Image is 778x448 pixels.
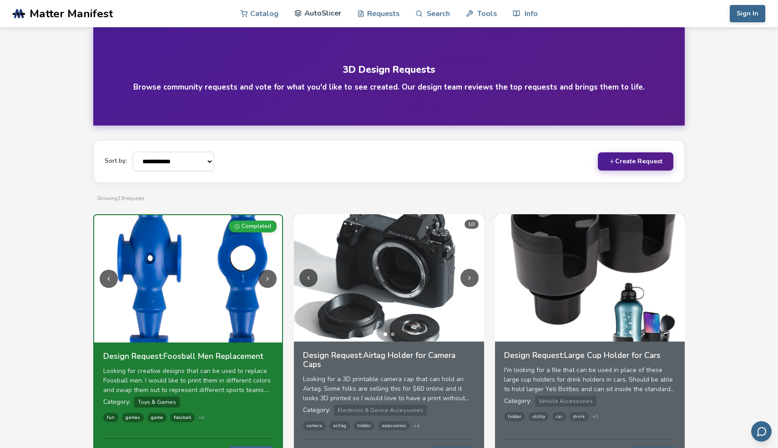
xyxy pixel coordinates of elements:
img: Airtag Holder for Camera Caps [294,214,484,342]
span: Category: [103,398,131,406]
img: Large Cup Holder for Cars [495,214,685,342]
span: games [122,413,144,422]
button: Sign In [730,5,765,22]
button: Next image [460,269,479,287]
span: Matter Manifest [30,7,113,20]
div: 1 / 2 [465,220,479,229]
span: + 4 [414,423,419,428]
span: Toys & Games [134,397,180,408]
span: foosball [170,413,195,422]
span: Category: [504,397,531,405]
h4: Browse community requests and vote for what you'd like to see created. Our design team reviews th... [133,82,645,92]
img: Foosball Men Replacement [94,215,282,342]
span: camera [303,421,326,430]
h3: Design Request: Airtag Holder for Camera Caps [303,351,475,369]
span: Vehicle Accessories [535,396,596,407]
button: Send feedback via email [751,421,772,442]
button: Go to image 2 [190,333,194,337]
div: Looking for a 3D printable camera cap that can hold an Airtag. Some folks are selling this for $6... [303,374,475,403]
button: Previous image [100,270,118,288]
span: fun [103,413,118,422]
a: Design Request:Foosball Men Replacement [103,352,273,366]
p: Showing 19 requests [97,194,681,203]
label: Sort by: [105,158,127,165]
h3: Design Request: Foosball Men Replacement [103,352,273,361]
a: Design Request:Large Cup Holder for Cars [504,351,676,365]
button: Go to image 1 [384,332,387,336]
span: Category: [303,406,330,414]
button: Go to image 2 [391,332,394,336]
h3: Design Request: Large Cup Holder for Cars [504,351,676,360]
button: Go to image 1 [183,333,187,337]
button: Create Request [598,152,673,171]
h1: 3D Design Requests [117,65,661,75]
span: Electronic & Device Accessories [334,405,427,416]
span: + 1 [592,414,598,419]
span: + 3 [198,415,204,420]
span: car [552,412,566,421]
span: holder [504,412,525,421]
div: Looking for creative designs that can be used to replace Foosball men. I would like to print them... [103,366,273,395]
button: Previous image [299,269,318,287]
span: drink [570,412,589,421]
span: utility [529,412,549,421]
button: Next image [258,270,277,288]
span: holder [354,421,374,430]
a: Design Request:Airtag Holder for Camera Caps [303,351,475,374]
div: I'm looking for a file that can be used in place of these large cup holders for drink holders in ... [504,365,676,394]
span: Completed [242,223,271,230]
span: accessories [378,421,410,430]
span: game [147,413,167,422]
span: airtag [329,421,350,430]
